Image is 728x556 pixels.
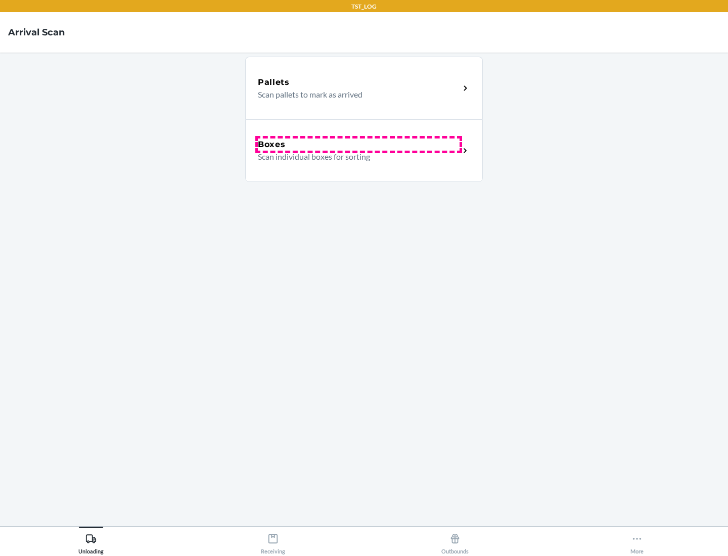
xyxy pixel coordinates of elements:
[364,527,546,554] button: Outbounds
[261,529,285,554] div: Receiving
[441,529,469,554] div: Outbounds
[630,529,644,554] div: More
[258,138,286,151] h5: Boxes
[8,26,65,39] h4: Arrival Scan
[182,527,364,554] button: Receiving
[351,2,377,11] p: TST_LOG
[258,88,451,101] p: Scan pallets to mark as arrived
[245,57,483,119] a: PalletsScan pallets to mark as arrived
[245,119,483,182] a: BoxesScan individual boxes for sorting
[546,527,728,554] button: More
[78,529,104,554] div: Unloading
[258,151,451,163] p: Scan individual boxes for sorting
[258,76,290,88] h5: Pallets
